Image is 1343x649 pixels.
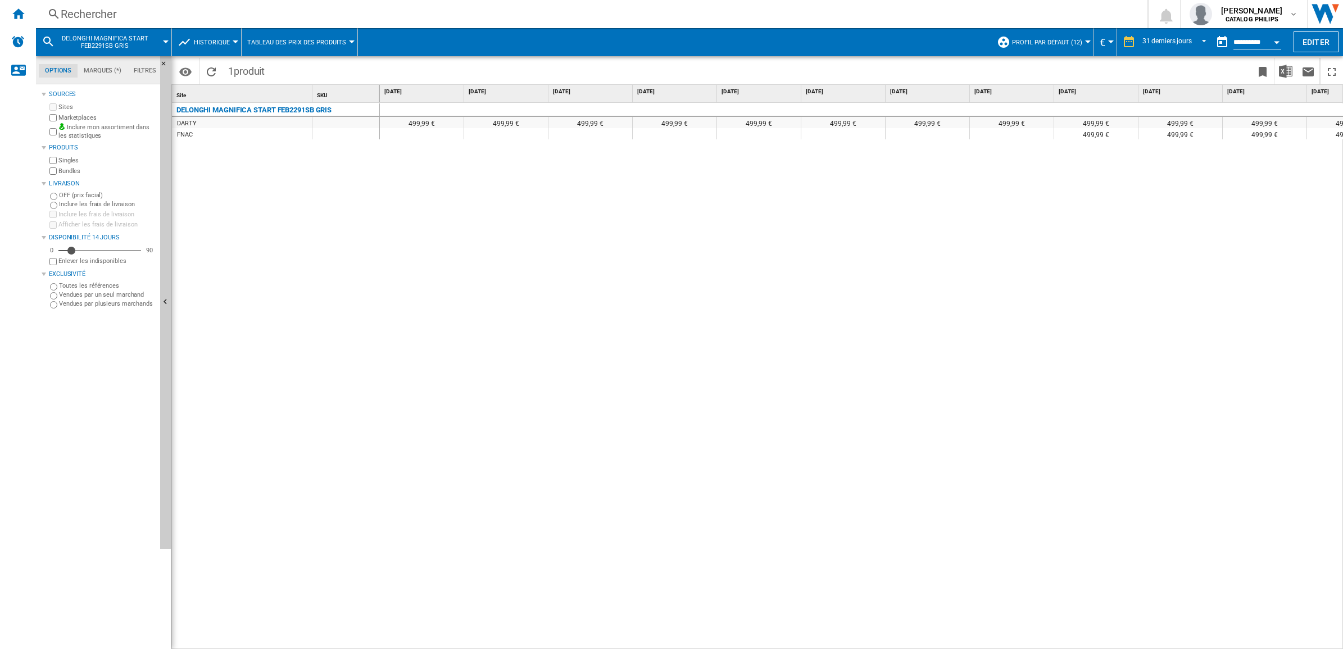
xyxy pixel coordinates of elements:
[49,211,57,218] input: Inclure les frais de livraison
[1012,39,1082,46] span: Profil par défaut (12)
[888,85,969,99] div: [DATE]
[49,114,57,121] input: Marketplaces
[49,233,156,242] div: Disponibilité 14 Jours
[1225,85,1306,99] div: [DATE]
[49,270,156,279] div: Exclusivité
[1012,28,1088,56] button: Profil par défaut (12)
[60,28,161,56] button: DELONGHI MAGNIFICA START FEB2291SB GRIS
[1251,58,1274,84] button: Créer un favoris
[1221,5,1282,16] span: [PERSON_NAME]
[972,85,1054,99] div: [DATE]
[49,258,57,265] input: Afficher les frais de livraison
[49,179,156,188] div: Livraison
[886,117,969,128] div: 499,99 €
[1226,16,1278,23] b: CATALOG PHILIPS
[59,299,156,308] label: Vendues par plusieurs marchands
[49,125,57,139] input: Inclure mon assortiment dans les statistiques
[890,88,967,96] span: [DATE]
[49,221,57,229] input: Afficher les frais de livraison
[1294,31,1339,52] button: Editer
[1267,30,1287,51] button: Open calendar
[177,129,193,140] div: FNAC
[1190,3,1212,25] img: profile.jpg
[806,88,883,96] span: [DATE]
[177,118,197,129] div: DARTY
[1054,117,1138,128] div: 499,99 €
[247,39,346,46] span: Tableau des prix des produits
[194,39,230,46] span: Historique
[719,85,801,99] div: [DATE]
[58,257,156,265] label: Enlever les indisponibles
[384,88,461,96] span: [DATE]
[466,85,548,99] div: [DATE]
[380,117,464,128] div: 499,99 €
[464,117,548,128] div: 499,99 €
[176,103,332,117] div: DELONGHI MAGNIFICA START FEB2291SB GRIS
[997,28,1088,56] div: Profil par défaut (12)
[50,301,57,308] input: Vendues par plusieurs marchands
[160,56,171,549] button: Masquer
[1143,88,1220,96] span: [DATE]
[59,282,156,290] label: Toutes les références
[247,28,352,56] div: Tableau des prix des produits
[194,28,235,56] button: Historique
[553,88,630,96] span: [DATE]
[50,283,57,291] input: Toutes les références
[1100,37,1105,48] span: €
[174,61,197,81] button: Options
[49,103,57,111] input: Sites
[59,291,156,299] label: Vendues par un seul marchand
[801,117,885,128] div: 499,99 €
[633,117,716,128] div: 499,99 €
[1054,128,1138,139] div: 499,99 €
[58,103,156,111] label: Sites
[58,123,65,130] img: mysite-bg-18x18.png
[315,85,379,102] div: SKU Sort None
[50,292,57,299] input: Vendues par un seul marchand
[47,246,56,255] div: 0
[1056,85,1138,99] div: [DATE]
[49,90,156,99] div: Sources
[60,35,150,49] span: DELONGHI MAGNIFICA START FEB2291SB GRIS
[637,88,714,96] span: [DATE]
[176,92,186,98] span: Site
[1211,31,1233,53] button: md-calendar
[58,245,141,256] md-slider: Disponibilité
[635,85,716,99] div: [DATE]
[1223,117,1306,128] div: 499,99 €
[1100,28,1111,56] button: €
[49,143,156,152] div: Produits
[1223,128,1306,139] div: 499,99 €
[128,64,162,78] md-tab-item: Filtres
[1274,58,1297,84] button: Télécharger au format Excel
[39,64,78,78] md-tab-item: Options
[234,65,265,77] span: produit
[174,85,312,102] div: Site Sort None
[174,85,312,102] div: Sort None
[1059,88,1136,96] span: [DATE]
[548,117,632,128] div: 499,99 €
[59,200,156,208] label: Inclure les frais de livraison
[160,56,174,76] button: Masquer
[469,88,546,96] span: [DATE]
[50,193,57,200] input: OFF (prix facial)
[143,246,156,255] div: 90
[58,167,156,175] label: Bundles
[717,117,801,128] div: 499,99 €
[178,28,235,56] div: Historique
[1142,37,1192,45] div: 31 derniers jours
[1141,85,1222,99] div: [DATE]
[59,191,156,199] label: OFF (prix facial)
[1141,33,1211,52] md-select: REPORTS.WIZARD.STEPS.REPORT.STEPS.REPORT_OPTIONS.PERIOD: 31 derniers jours
[49,167,57,175] input: Bundles
[58,220,156,229] label: Afficher les frais de livraison
[970,117,1054,128] div: 499,99 €
[804,85,885,99] div: [DATE]
[11,35,25,48] img: alerts-logo.svg
[200,58,223,84] button: Recharger
[1138,117,1222,128] div: 499,99 €
[50,202,57,209] input: Inclure les frais de livraison
[223,58,270,81] span: 1
[49,157,57,164] input: Singles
